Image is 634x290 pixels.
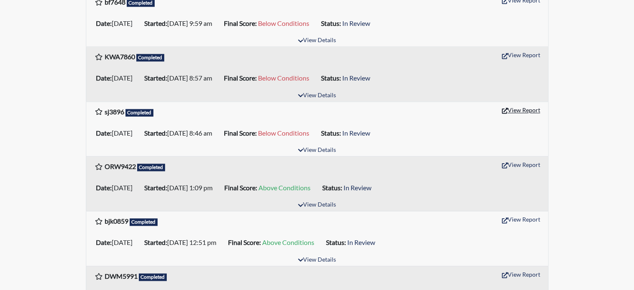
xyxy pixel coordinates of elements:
b: Final Score: [224,129,257,137]
b: Date: [96,19,112,27]
li: [DATE] 9:59 am [141,17,221,30]
button: View Report [498,213,544,226]
b: ORW9422 [105,162,136,170]
b: Date: [96,74,112,82]
b: Started: [144,74,167,82]
button: View Details [294,90,340,101]
span: Completed [130,218,158,226]
span: In Review [347,238,375,246]
b: Final Score: [224,19,257,27]
button: View Details [294,145,340,156]
button: View Details [294,255,340,266]
span: Completed [137,164,165,171]
b: Date: [96,129,112,137]
b: Started: [144,19,167,27]
button: View Report [498,48,544,61]
span: Above Conditions [262,238,314,246]
li: [DATE] [93,126,141,140]
span: Below Conditions [258,74,309,82]
span: In Review [343,184,371,192]
li: [DATE] 8:46 am [141,126,221,140]
li: [DATE] [93,17,141,30]
span: Above Conditions [258,184,311,192]
b: Started: [144,238,167,246]
b: Status: [321,74,341,82]
span: In Review [342,19,370,27]
button: View Report [498,268,544,281]
b: Status: [321,19,341,27]
span: Below Conditions [258,129,309,137]
b: Date: [96,238,112,246]
b: KWA7860 [105,53,135,61]
button: View Report [498,103,544,116]
b: Final Score: [224,184,257,192]
span: In Review [342,74,370,82]
button: View Details [294,35,340,46]
b: Status: [322,184,342,192]
b: DWM5991 [105,272,138,280]
span: Completed [139,273,167,281]
li: [DATE] [93,71,141,85]
li: [DATE] 8:57 am [141,71,221,85]
b: Started: [144,129,167,137]
b: Final Score: [224,74,257,82]
b: Status: [326,238,346,246]
button: View Report [498,158,544,171]
li: [DATE] 1:09 pm [141,181,221,194]
span: Below Conditions [258,19,309,27]
li: [DATE] 12:51 pm [141,236,225,249]
li: [DATE] [93,236,141,249]
button: View Details [294,199,340,211]
b: sj3896 [105,108,124,116]
span: Completed [136,54,165,61]
b: Date: [96,184,112,192]
span: In Review [342,129,370,137]
span: Completed [125,109,154,116]
b: bjk0859 [105,217,128,225]
b: Final Score: [228,238,261,246]
b: Status: [321,129,341,137]
b: Started: [144,184,167,192]
li: [DATE] [93,181,141,194]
